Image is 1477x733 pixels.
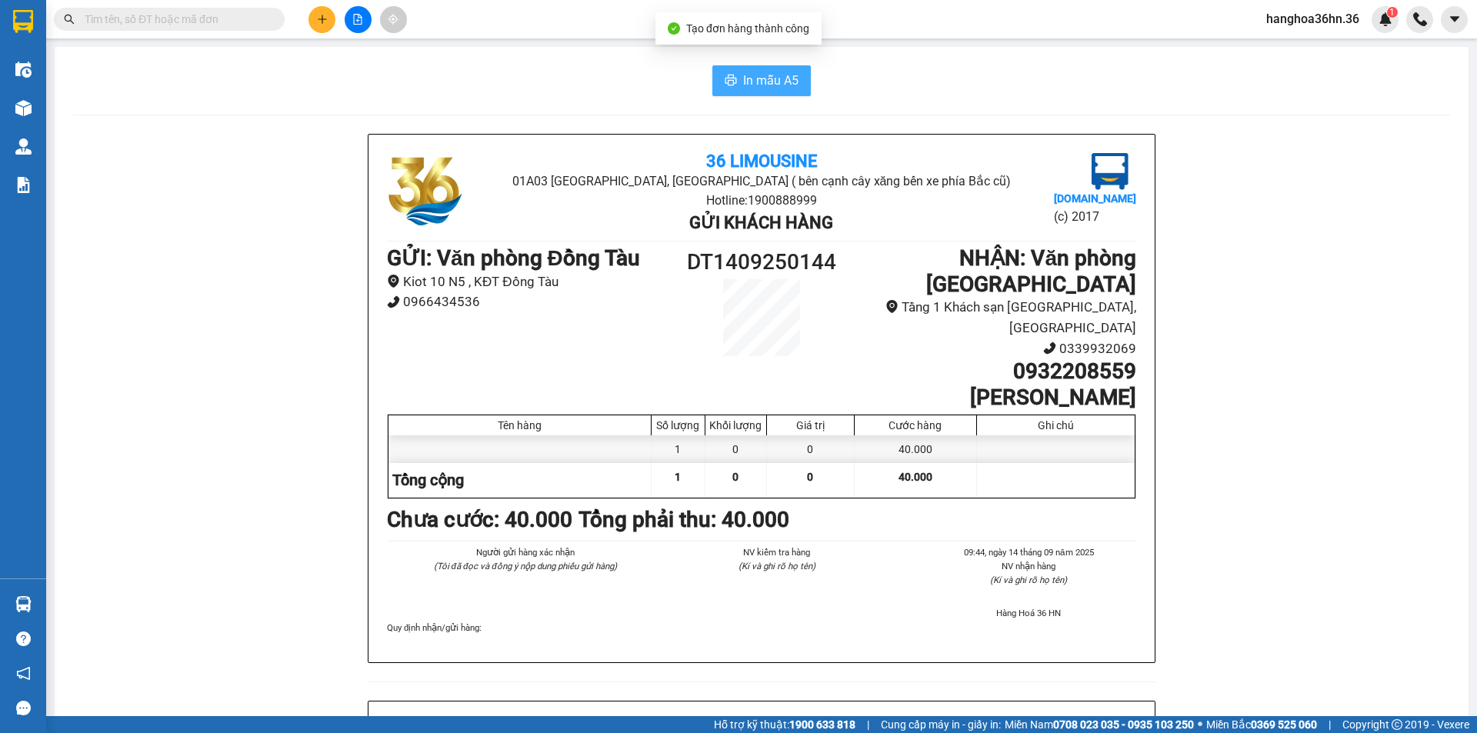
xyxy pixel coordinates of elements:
span: 0 [732,471,738,483]
img: logo-vxr [13,10,33,33]
span: Hỗ trợ kỹ thuật: [714,716,855,733]
strong: 1900 633 818 [789,718,855,731]
strong: 0369 525 060 [1251,718,1317,731]
span: Tạo đơn hàng thành công [686,22,809,35]
span: plus [317,14,328,25]
b: Tổng phải thu: 40.000 [578,507,789,532]
li: Người gửi hàng xác nhận [418,545,632,559]
button: aim [380,6,407,33]
button: plus [308,6,335,33]
div: Ghi chú [981,419,1131,431]
li: Tầng 1 Khách sạn [GEOGRAPHIC_DATA], [GEOGRAPHIC_DATA] [855,297,1136,338]
b: GỬI : Văn phòng Đồng Tàu [387,245,640,271]
span: Tổng cộng [392,471,464,489]
li: 01A03 [GEOGRAPHIC_DATA], [GEOGRAPHIC_DATA] ( bên cạnh cây xăng bến xe phía Bắc cũ) [512,172,1011,191]
span: ⚪️ [1198,721,1202,728]
span: file-add [352,14,363,25]
li: 0966434536 [387,292,668,312]
span: | [867,716,869,733]
img: logo.jpg [19,19,96,96]
span: notification [16,666,31,681]
span: phone [1043,342,1056,355]
li: Hotline: 1900888999 [85,95,349,115]
button: printerIn mẫu A5 [712,65,811,96]
span: Cung cấp máy in - giấy in: [881,716,1001,733]
i: (Kí và ghi rõ họ tên) [990,575,1067,585]
span: check-circle [668,22,680,35]
span: copyright [1392,719,1402,730]
img: logo.jpg [1092,153,1129,190]
li: NV kiểm tra hàng [669,545,884,559]
img: warehouse-icon [15,62,32,78]
h1: 0932208559 [855,358,1136,385]
div: 0 [705,435,767,463]
span: aim [388,14,398,25]
h1: DT1409250144 [668,245,855,279]
img: solution-icon [15,177,32,193]
div: Quy định nhận/gửi hàng : [387,621,1136,635]
li: (c) 2017 [1054,207,1136,226]
div: Cước hàng [859,419,972,431]
h1: [PERSON_NAME] [855,385,1136,411]
div: 1 [652,435,705,463]
span: message [16,701,31,715]
div: 0 [767,435,855,463]
li: 01A03 [GEOGRAPHIC_DATA], [GEOGRAPHIC_DATA] ( bên cạnh cây xăng bến xe phía Bắc cũ) [85,38,349,95]
b: 36 Limousine [162,18,272,37]
b: 36 Limousine [706,152,817,171]
li: 0339932069 [855,338,1136,359]
li: Hàng Hoá 36 HN [922,606,1136,620]
button: file-add [345,6,372,33]
img: warehouse-icon [15,138,32,155]
img: icon-new-feature [1379,12,1392,26]
span: 1 [1389,7,1395,18]
li: Hotline: 1900888999 [512,191,1011,210]
span: phone [387,295,400,308]
img: logo.jpg [387,153,464,230]
sup: 1 [1387,7,1398,18]
span: printer [725,74,737,88]
b: NHẬN : Văn phòng [GEOGRAPHIC_DATA] [926,245,1136,297]
b: Chưa cước : 40.000 [387,507,572,532]
span: 0 [807,471,813,483]
button: caret-down [1441,6,1468,33]
div: 40.000 [855,435,977,463]
i: (Kí và ghi rõ họ tên) [738,561,815,571]
div: Giá trị [771,419,850,431]
img: phone-icon [1413,12,1427,26]
img: warehouse-icon [15,100,32,116]
span: Miền Bắc [1206,716,1317,733]
span: question-circle [16,631,31,646]
strong: 0708 023 035 - 0935 103 250 [1053,718,1194,731]
span: 1 [675,471,681,483]
span: environment [885,300,899,313]
span: environment [387,275,400,288]
div: Tên hàng [392,419,647,431]
i: (Tôi đã đọc và đồng ý nộp dung phiếu gửi hàng) [434,561,617,571]
div: Khối lượng [709,419,762,431]
li: NV nhận hàng [922,559,1136,573]
b: Gửi khách hàng [689,213,833,232]
span: search [64,14,75,25]
span: caret-down [1448,12,1462,26]
b: [DOMAIN_NAME] [1054,192,1136,205]
div: Số lượng [655,419,701,431]
span: Miền Nam [1005,716,1194,733]
span: | [1329,716,1331,733]
input: Tìm tên, số ĐT hoặc mã đơn [85,11,266,28]
li: Kiot 10 N5 , KĐT Đồng Tàu [387,272,668,292]
img: warehouse-icon [15,596,32,612]
span: In mẫu A5 [743,71,799,90]
span: hanghoa36hn.36 [1254,9,1372,28]
span: 40.000 [899,471,932,483]
li: 09:44, ngày 14 tháng 09 năm 2025 [922,545,1136,559]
